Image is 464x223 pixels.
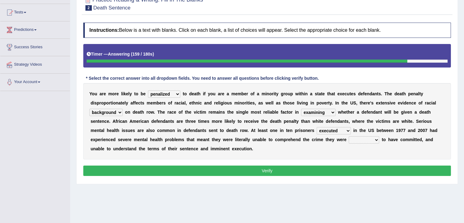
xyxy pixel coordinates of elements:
[168,101,171,105] b: o
[400,101,403,105] b: v
[273,91,275,96] b: i
[288,91,290,96] b: u
[227,91,229,96] b: a
[353,91,356,96] b: s
[337,91,340,96] b: e
[257,91,259,96] b: a
[255,101,256,105] b: ,
[358,91,361,96] b: d
[299,91,300,96] b: i
[213,110,216,115] b: m
[328,101,330,105] b: t
[178,101,181,105] b: c
[365,91,367,96] b: e
[398,101,400,105] b: e
[194,91,196,96] b: a
[319,101,322,105] b: o
[418,91,419,96] b: l
[150,101,153,105] b: e
[351,91,353,96] b: e
[343,101,346,105] b: h
[310,101,311,105] b: i
[138,110,140,115] b: a
[269,101,271,105] b: e
[220,110,223,115] b: n
[297,101,298,105] b: l
[210,110,213,115] b: e
[143,91,146,96] b: e
[196,101,198,105] b: n
[416,91,418,96] b: a
[0,56,70,71] a: Strategy Videos
[95,91,97,96] b: u
[183,91,184,96] b: t
[397,91,399,96] b: e
[221,101,223,105] b: g
[142,101,144,105] b: s
[384,101,387,105] b: n
[224,101,227,105] b: o
[411,91,413,96] b: e
[197,110,200,115] b: c
[160,110,163,115] b: h
[196,110,197,115] b: i
[421,101,423,105] b: f
[363,91,365,96] b: f
[301,91,304,96] b: h
[198,101,200,105] b: i
[421,91,423,96] b: y
[125,110,128,115] b: o
[265,101,269,105] b: w
[147,101,150,105] b: m
[0,4,70,19] a: Tests
[110,101,112,105] b: t
[429,101,431,105] b: c
[121,91,122,96] b: l
[335,101,336,105] b: I
[272,101,274,105] b: l
[89,91,92,96] b: Y
[378,101,381,105] b: x
[108,52,130,57] b: Answering
[322,91,325,96] b: e
[115,91,116,96] b: r
[356,101,357,105] b: ,
[244,91,246,96] b: e
[140,101,142,105] b: t
[192,91,194,96] b: e
[159,101,162,105] b: e
[124,91,126,96] b: k
[368,101,370,105] b: e
[108,91,112,96] b: m
[106,101,109,105] b: o
[209,101,212,105] b: d
[353,101,356,105] b: S
[290,101,292,105] b: s
[366,101,368,105] b: r
[361,91,363,96] b: e
[185,110,186,115] b: t
[393,101,395,105] b: e
[208,91,210,96] b: y
[402,101,404,105] b: i
[219,101,221,105] b: i
[283,91,285,96] b: r
[222,110,225,115] b: s
[281,91,283,96] b: g
[220,91,222,96] b: r
[189,91,192,96] b: d
[272,91,273,96] b: r
[382,101,384,105] b: e
[196,91,198,96] b: t
[379,91,381,96] b: s
[141,91,143,96] b: b
[124,101,126,105] b: l
[146,110,148,115] b: r
[342,91,344,96] b: e
[174,110,176,115] b: e
[414,101,416,105] b: e
[157,110,160,115] b: T
[419,101,421,105] b: o
[329,101,332,105] b: y
[333,91,335,96] b: t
